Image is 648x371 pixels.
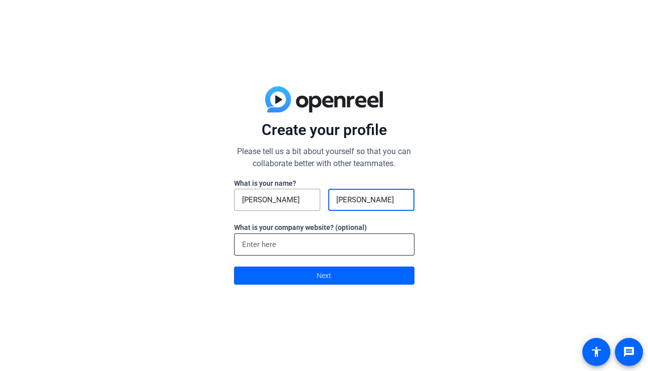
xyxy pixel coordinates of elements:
input: Last Name [336,194,406,206]
input: Enter here [242,238,406,251]
label: What is your name? [234,179,296,187]
span: Next [317,266,331,285]
input: First Name [242,194,312,206]
p: Create your profile [234,120,414,140]
mat-icon: accessibility [590,346,602,358]
button: Next [234,267,414,285]
mat-icon: message [623,346,635,358]
p: Please tell us a bit about yourself so that you can collaborate better with other teammates. [234,146,414,170]
label: What is your company website? (optional) [234,223,367,231]
img: blue-gradient.svg [265,86,383,112]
